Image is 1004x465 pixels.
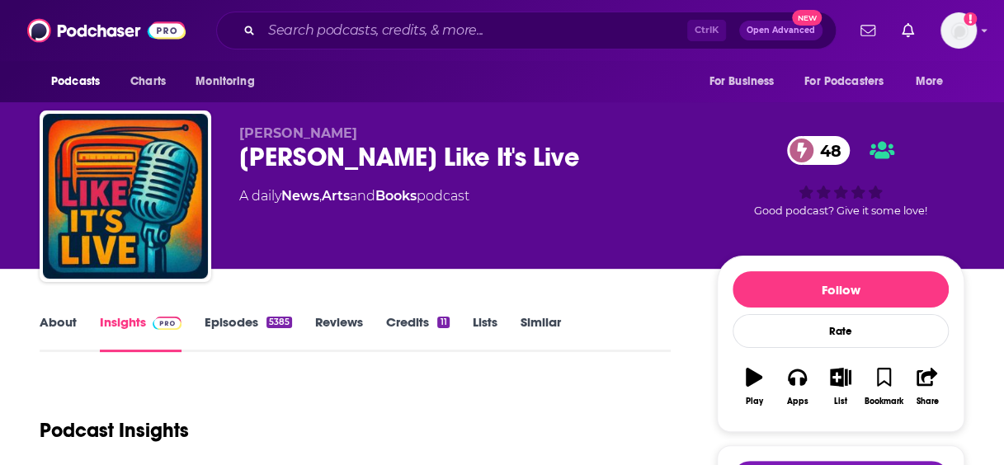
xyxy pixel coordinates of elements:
[895,16,921,45] a: Show notifications dropdown
[196,70,254,93] span: Monitoring
[733,271,949,308] button: Follow
[794,66,907,97] button: open menu
[819,357,862,416] button: List
[854,16,882,45] a: Show notifications dropdown
[216,12,837,49] div: Search podcasts, credits, & more...
[746,397,763,406] div: Play
[904,66,964,97] button: open menu
[205,314,292,352] a: Episodes5385
[775,357,818,416] button: Apps
[239,125,357,141] span: [PERSON_NAME]
[747,26,815,35] span: Open Advanced
[834,397,847,406] div: List
[184,66,276,97] button: open menu
[804,70,884,93] span: For Podcasters
[804,136,850,165] span: 48
[239,186,469,206] div: A daily podcast
[865,397,903,406] div: Bookmark
[733,357,775,416] button: Play
[40,66,121,97] button: open menu
[120,66,176,97] a: Charts
[40,314,77,352] a: About
[709,70,774,93] span: For Business
[862,357,905,416] button: Bookmark
[40,418,189,443] h1: Podcast Insights
[43,114,208,279] img: Arroe Collins Like It's Live
[940,12,977,49] span: Logged in as PUPPublicity
[717,125,964,228] div: 48Good podcast? Give it some love!
[964,12,977,26] svg: Add a profile image
[153,317,181,330] img: Podchaser Pro
[130,70,166,93] span: Charts
[375,188,417,204] a: Books
[315,314,363,352] a: Reviews
[100,314,181,352] a: InsightsPodchaser Pro
[906,357,949,416] button: Share
[916,70,944,93] span: More
[473,314,497,352] a: Lists
[792,10,822,26] span: New
[739,21,823,40] button: Open AdvancedNew
[281,188,319,204] a: News
[322,188,350,204] a: Arts
[940,12,977,49] button: Show profile menu
[697,66,794,97] button: open menu
[754,204,927,217] span: Good podcast? Give it some love!
[262,17,687,44] input: Search podcasts, credits, & more...
[787,136,850,165] a: 48
[787,397,808,406] div: Apps
[687,20,726,41] span: Ctrl K
[350,188,375,204] span: and
[266,317,292,328] div: 5385
[733,314,949,348] div: Rate
[319,188,322,204] span: ,
[916,397,938,406] div: Share
[51,70,100,93] span: Podcasts
[521,314,561,352] a: Similar
[27,15,186,46] img: Podchaser - Follow, Share and Rate Podcasts
[940,12,977,49] img: User Profile
[437,317,449,328] div: 11
[386,314,449,352] a: Credits11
